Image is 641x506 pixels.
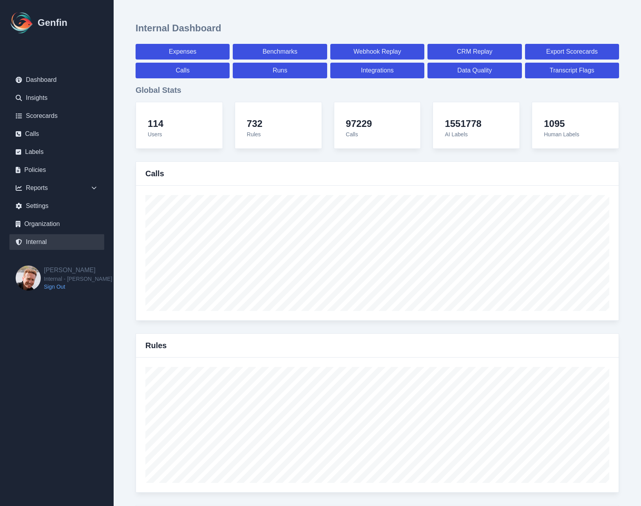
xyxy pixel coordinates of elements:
[44,275,112,283] span: Internal - [PERSON_NAME]
[427,44,521,60] a: CRM Replay
[427,63,521,78] a: Data Quality
[9,180,104,196] div: Reports
[9,108,104,124] a: Scorecards
[145,168,164,179] h3: Calls
[9,216,104,232] a: Organization
[9,144,104,160] a: Labels
[9,162,104,178] a: Policies
[9,72,104,88] a: Dashboard
[525,44,619,60] a: Export Scorecards
[38,16,67,29] h1: Genfin
[247,131,261,137] span: Rules
[330,44,424,60] a: Webhook Replay
[445,118,481,130] h4: 1551778
[9,234,104,250] a: Internal
[330,63,424,78] a: Integrations
[44,283,112,291] a: Sign Out
[233,63,327,78] a: Runs
[346,118,372,130] h4: 97229
[346,131,358,137] span: Calls
[233,44,327,60] a: Benchmarks
[525,63,619,78] a: Transcript Flags
[16,266,41,291] img: Brian Dunagan
[544,118,579,130] h4: 1095
[9,90,104,106] a: Insights
[136,22,221,34] h1: Internal Dashboard
[145,340,167,351] h3: Rules
[9,198,104,214] a: Settings
[148,131,162,137] span: Users
[544,131,579,137] span: Human Labels
[44,266,112,275] h2: [PERSON_NAME]
[148,118,163,130] h4: 114
[247,118,263,130] h4: 732
[136,63,230,78] a: Calls
[136,85,619,96] h3: Global Stats
[9,10,34,35] img: Logo
[136,44,230,60] a: Expenses
[445,131,467,137] span: AI Labels
[9,126,104,142] a: Calls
